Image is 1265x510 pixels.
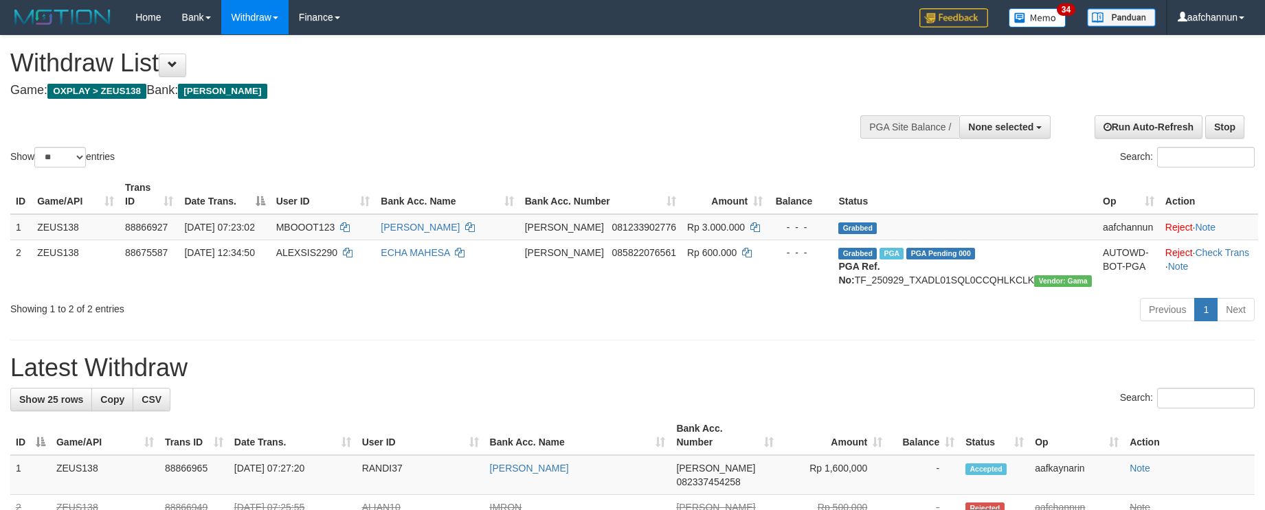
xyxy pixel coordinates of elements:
span: Copy 082337454258 to clipboard [676,476,740,487]
th: Game/API: activate to sort column ascending [51,416,159,455]
th: User ID: activate to sort column ascending [271,175,376,214]
select: Showentries [34,147,86,167]
span: Rp 600.000 [687,247,737,258]
td: 1 [10,214,32,240]
a: [PERSON_NAME] [381,222,460,233]
th: Op: activate to sort column ascending [1097,175,1160,214]
td: ZEUS138 [32,240,120,292]
a: Run Auto-Refresh [1095,115,1202,139]
th: Bank Acc. Name: activate to sort column ascending [375,175,519,214]
a: Next [1217,298,1255,321]
a: Reject [1165,247,1193,258]
a: Note [1168,261,1189,272]
td: TF_250929_TXADL01SQL0CCQHLKCLK [833,240,1097,292]
span: Grabbed [838,248,877,259]
img: MOTION_logo.png [10,7,115,27]
h4: Game: Bank: [10,84,829,97]
th: Action [1124,416,1255,455]
span: OXPLAY > ZEUS138 [47,84,146,99]
span: [PERSON_NAME] [178,84,267,99]
span: Vendor URL: https://trx31.1velocity.biz [1034,275,1092,287]
span: Accepted [965,463,1007,475]
a: Check Trans [1195,247,1249,258]
th: Trans ID: activate to sort column ascending [120,175,179,214]
a: 1 [1194,298,1218,321]
span: [DATE] 12:34:50 [184,247,254,258]
th: Balance: activate to sort column ascending [888,416,960,455]
th: Bank Acc. Number: activate to sort column ascending [671,416,779,455]
label: Search: [1120,147,1255,167]
a: Copy [91,388,133,411]
td: aafkaynarin [1029,455,1124,495]
span: ALEXSIS2290 [276,247,338,258]
span: CSV [142,394,161,405]
button: None selected [959,115,1051,139]
input: Search: [1157,147,1255,167]
th: Bank Acc. Number: activate to sort column ascending [519,175,682,214]
img: Feedback.jpg [919,8,988,27]
span: [PERSON_NAME] [525,247,604,258]
th: Bank Acc. Name: activate to sort column ascending [484,416,671,455]
a: ECHA MAHESA [381,247,449,258]
a: [PERSON_NAME] [490,463,569,474]
span: Show 25 rows [19,394,83,405]
td: 1 [10,455,51,495]
h1: Withdraw List [10,49,829,77]
a: Note [1130,463,1150,474]
span: 88675587 [125,247,168,258]
td: 88866965 [159,455,229,495]
th: Amount: activate to sort column ascending [779,416,888,455]
th: ID [10,175,32,214]
span: Copy 081233902776 to clipboard [612,222,676,233]
img: Button%20Memo.svg [1009,8,1066,27]
td: ZEUS138 [32,214,120,240]
td: · [1160,214,1258,240]
h1: Latest Withdraw [10,354,1255,382]
th: Trans ID: activate to sort column ascending [159,416,229,455]
input: Search: [1157,388,1255,408]
span: PGA Pending [906,248,975,259]
th: Action [1160,175,1258,214]
div: - - - [774,246,827,259]
th: Status [833,175,1097,214]
span: [PERSON_NAME] [525,222,604,233]
a: Show 25 rows [10,388,92,411]
span: Rp 3.000.000 [687,222,745,233]
span: None selected [968,121,1033,132]
span: 88866927 [125,222,168,233]
label: Search: [1120,388,1255,408]
th: User ID: activate to sort column ascending [357,416,484,455]
span: Copy 085822076561 to clipboard [612,247,676,258]
td: RANDI37 [357,455,484,495]
span: MBOOOT123 [276,222,335,233]
b: PGA Ref. No: [838,261,880,286]
th: Date Trans.: activate to sort column ascending [229,416,357,455]
span: [DATE] 07:23:02 [184,222,254,233]
div: - - - [774,220,827,234]
div: PGA Site Balance / [860,115,959,139]
th: Amount: activate to sort column ascending [682,175,768,214]
td: aafchannun [1097,214,1160,240]
th: Date Trans.: activate to sort column descending [179,175,270,214]
td: AUTOWD-BOT-PGA [1097,240,1160,292]
img: panduan.png [1087,8,1156,27]
td: 2 [10,240,32,292]
td: Rp 1,600,000 [779,455,888,495]
span: Marked by aafpengsreynich [880,248,904,259]
div: Showing 1 to 2 of 2 entries [10,297,517,316]
th: Status: activate to sort column ascending [960,416,1029,455]
th: Game/API: activate to sort column ascending [32,175,120,214]
td: · · [1160,240,1258,292]
th: Op: activate to sort column ascending [1029,416,1124,455]
span: Grabbed [838,222,877,234]
a: Note [1195,222,1216,233]
label: Show entries [10,147,115,167]
span: 34 [1057,3,1075,16]
td: ZEUS138 [51,455,159,495]
a: Stop [1205,115,1244,139]
td: [DATE] 07:27:20 [229,455,357,495]
td: - [888,455,960,495]
a: Previous [1140,298,1195,321]
a: Reject [1165,222,1193,233]
th: ID: activate to sort column descending [10,416,51,455]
